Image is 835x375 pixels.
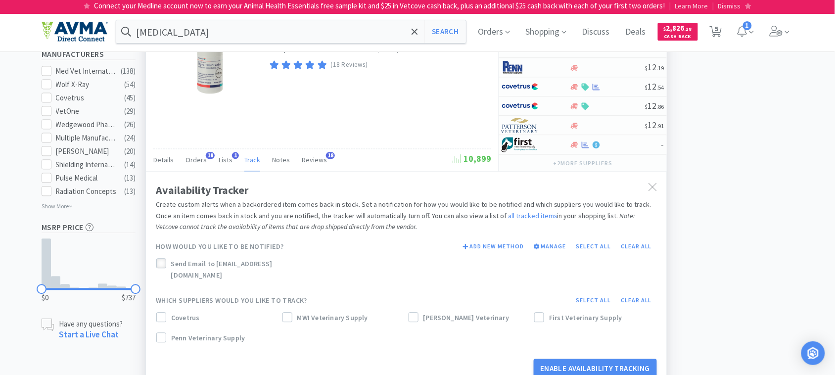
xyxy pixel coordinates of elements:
span: - [661,139,664,150]
button: Select all [571,240,616,254]
div: ( 20 ) [124,146,136,158]
span: Send Email to [EMAIL_ADDRESS][DOMAIN_NAME] [171,259,321,281]
span: 18 [326,152,335,159]
div: ( 13 ) [124,173,136,185]
div: [PERSON_NAME] [56,146,117,158]
div: Shielding International [56,159,117,171]
span: 12 [645,120,664,131]
label: Which suppliers would you like to track? [156,295,307,306]
div: ( 13 ) [124,186,136,198]
div: Wolf X-Ray [56,79,117,91]
span: $ [645,103,648,111]
span: . 18 [685,26,692,32]
span: Discuss [578,12,614,51]
button: Search [424,20,465,43]
p: Create custom alerts when a backordered item comes back in stock. Set a notification for how you ... [156,199,657,233]
span: . 98 [657,46,664,53]
label: How would you like to be notified? [156,241,284,252]
input: Search by item, sku, manufacturer, ingredient, size... [116,20,466,43]
div: Availability Tracker [156,182,657,199]
span: Learn More [675,1,708,10]
span: $737 [122,292,136,304]
img: e1133ece90fa4a959c5ae41b0808c578_9.png [502,60,539,75]
div: Radiation Concepts [56,186,117,198]
div: Open Intercom Messenger [801,341,825,365]
span: 12 [645,100,664,112]
h5: MSRP Price [42,222,136,234]
span: Shopping [522,12,570,51]
span: · [361,45,363,54]
span: · [342,45,344,54]
button: Select all [571,294,616,308]
span: $ [645,65,648,72]
div: ( 26 ) [124,119,136,131]
span: 5 [715,9,719,48]
span: . 91 [657,123,664,130]
span: . 54 [657,84,664,92]
span: $ [645,123,648,130]
span: . 86 [657,103,664,111]
span: Lists [219,156,232,165]
div: Covetrus [56,93,117,104]
img: e4e33dab9f054f5782a47901c742baa9_102.png [42,21,108,42]
div: Wedgewood Pharmacy [56,119,117,131]
span: [PERSON_NAME] Veterinary [423,313,510,324]
a: Deals [622,28,650,37]
span: Penn Veterinary Supply [171,333,245,344]
div: ( 54 ) [124,79,136,91]
a: all tracked items [508,212,557,221]
div: Med Vet International Direct [56,66,117,78]
span: Dismiss [718,1,741,10]
div: VetOne [56,106,117,118]
div: Multiple Manufacturers [56,133,117,144]
span: Orders [474,12,514,51]
h5: Manufacturers [42,49,136,60]
p: Show More [42,199,73,211]
img: 77fca1acd8b6420a9015268ca798ef17_1.png [502,80,539,94]
div: Pulse Medical [56,173,117,185]
a: Discuss [578,28,614,37]
i: Note: Vetcove cannot track the availability of items that are drop shipped directly from the vendor. [156,212,635,232]
span: MWI Veterinary Supply [297,313,368,324]
button: Clear all [616,240,657,254]
a: Start a Live Chat [59,329,119,340]
span: $ [645,84,648,92]
img: 67d67680309e4a0bb49a5ff0391dcc42_6.png [502,138,539,152]
div: ( 14 ) [124,159,136,171]
button: +2more suppliers [549,157,617,171]
span: 12 [645,81,664,93]
span: 11 [645,43,664,54]
span: Covetrus [171,313,200,324]
span: 2,826 [664,23,692,33]
span: 10,899 [453,153,491,165]
button: Clear all [616,294,657,308]
span: $ [645,46,648,53]
p: (18 Reviews) [331,60,368,71]
span: Details [153,156,174,165]
p: Have any questions? [59,319,123,329]
div: ( 138 ) [121,66,136,78]
img: f5e969b455434c6296c6d81ef179fa71_3.png [502,118,539,133]
button: Add New Method [458,240,529,254]
a: Manage [529,240,571,254]
span: Orders [186,156,207,165]
span: $0 [42,292,48,304]
span: Notes [272,156,290,165]
span: First Veterinary Supply [549,313,622,324]
span: Reviews [302,156,327,165]
span: $ [664,26,666,32]
span: 1 [232,152,239,159]
span: Track [244,156,260,165]
img: 77fca1acd8b6420a9015268ca798ef17_1.png [502,99,539,114]
img: 41af635f1eec4f9ca9ff53de54fbef18_399683.png [197,30,224,94]
span: 18 [206,152,215,159]
div: ( 24 ) [124,133,136,144]
span: | [712,1,714,10]
span: Cash Back [664,34,692,41]
span: 12 [645,62,664,73]
div: ( 45 ) [124,93,136,104]
span: | [669,1,671,10]
a: $2,826.18Cash Back [658,18,698,45]
span: 1 [743,21,752,30]
span: Deals [622,12,650,51]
